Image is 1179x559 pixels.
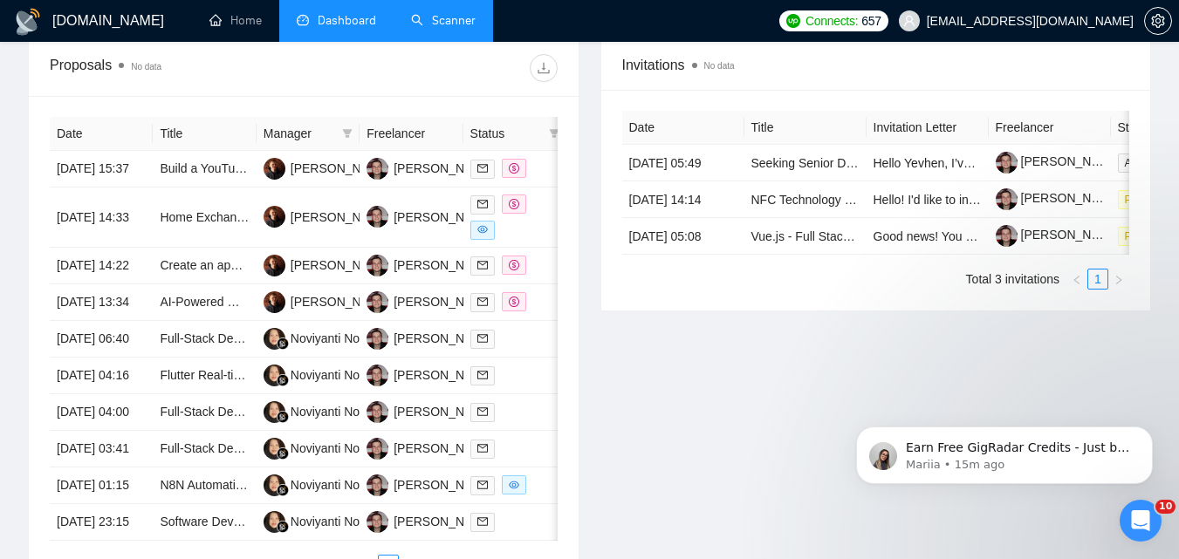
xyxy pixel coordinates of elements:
[367,514,494,528] a: YS[PERSON_NAME]
[509,480,519,490] span: eye
[264,331,394,344] a: NNNoviyanti Noviyanti
[264,294,391,308] a: AS[PERSON_NAME]
[264,160,391,174] a: AS[PERSON_NAME]
[264,477,394,491] a: NNNoviyanti Noviyanti
[367,401,388,423] img: YS
[160,295,656,309] a: AI-Powered Mobile App Developer for Skincare Face Analysis & Product Recommendations
[291,292,391,311] div: [PERSON_NAME]
[277,447,289,460] img: gigradar-bm.png
[291,512,394,531] div: Noviyanti Noviyanti
[367,209,494,223] a: YS[PERSON_NAME]
[394,512,494,531] div: [PERSON_NAME]
[277,337,289,350] img: gigradar-bm.png
[744,218,867,255] td: Vue.js - Full Stack Developer
[1145,14,1171,28] span: setting
[50,394,153,431] td: [DATE] 04:00
[477,480,488,490] span: mail
[50,467,153,504] td: [DATE] 01:15
[622,145,744,181] td: [DATE] 05:49
[1118,192,1177,206] a: Pending
[264,438,285,460] img: NN
[786,14,800,28] img: upwork-logo.png
[50,321,153,358] td: [DATE] 06:40
[1155,500,1176,514] span: 10
[50,117,153,151] th: Date
[264,291,285,313] img: AS
[549,128,559,139] span: filter
[531,61,557,75] span: download
[1114,275,1124,285] span: right
[509,199,519,209] span: dollar
[704,61,735,71] span: No data
[153,187,256,248] td: Home Exchange MVP Development
[394,365,494,385] div: [PERSON_NAME]
[530,54,558,82] button: download
[50,151,153,187] td: [DATE] 15:37
[903,15,915,27] span: user
[131,62,161,72] span: No data
[1108,269,1129,290] li: Next Page
[367,511,388,533] img: YS
[277,374,289,386] img: gigradar-bm.png
[367,257,494,271] a: YS[PERSON_NAME]
[477,443,488,453] span: mail
[1066,269,1087,290] button: left
[744,181,867,218] td: NFC Technology Specialist for Smart Access Systems
[50,248,153,284] td: [DATE] 14:22
[264,404,394,418] a: NNNoviyanti Noviyanti
[367,328,388,350] img: YS
[1118,227,1170,246] span: Pending
[50,54,304,82] div: Proposals
[394,256,494,275] div: [PERSON_NAME]
[805,11,858,31] span: Connects:
[367,160,494,174] a: YS[PERSON_NAME]
[264,257,391,271] a: AS[PERSON_NAME]
[744,111,867,145] th: Title
[622,218,744,255] td: [DATE] 05:08
[291,402,394,421] div: Noviyanti Noviyanti
[509,260,519,270] span: dollar
[264,511,285,533] img: NN
[751,193,1043,207] a: NFC Technology Specialist for Smart Access Systems
[153,358,256,394] td: Flutter Real-time ASR Application for Mental Health Counseling
[477,163,488,174] span: mail
[360,117,463,151] th: Freelancer
[153,321,256,358] td: Full-Stack Developer Needed for AI Travel Planner MVP (React + Supabase)
[861,11,881,31] span: 657
[257,117,360,151] th: Manager
[291,475,394,494] div: Noviyanti Noviyanti
[1118,228,1177,242] a: Pending
[996,225,1018,247] img: c1bYBLFISfW-KFu5YnXsqDxdnhJyhFG7WZWQjmw4vq0-YF4TwjoJdqRJKIWeWIjxa9
[367,477,494,491] a: YS[PERSON_NAME]
[367,365,388,386] img: YS
[367,206,388,228] img: YS
[1120,500,1162,542] iframe: Intercom live chat
[291,256,391,275] div: [PERSON_NAME]
[966,269,1059,290] li: Total 3 invitations
[153,284,256,321] td: AI-Powered Mobile App Developer for Skincare Face Analysis & Product Recommendations
[367,331,494,344] a: YS[PERSON_NAME]
[160,331,575,345] a: Full-Stack Developer Needed for AI Travel Planner MVP (React + Supabase)
[996,152,1018,174] img: c1bYBLFISfW-KFu5YnXsqDxdnhJyhFG7WZWQjmw4vq0-YF4TwjoJdqRJKIWeWIjxa9
[153,467,256,504] td: N8N Automation Expert Needed for Medical Platform Integration
[367,255,388,276] img: YS
[367,438,388,460] img: YS
[264,255,285,276] img: AS
[477,199,488,209] span: mail
[297,14,309,26] span: dashboard
[394,439,494,458] div: [PERSON_NAME]
[394,329,494,348] div: [PERSON_NAME]
[160,515,267,528] a: Software Developer
[996,228,1121,242] a: [PERSON_NAME]
[367,294,494,308] a: YS[PERSON_NAME]
[264,440,394,454] a: NNNoviyanti Noviyanti
[153,248,256,284] td: Create an app for Workplace Medicals
[1088,269,1107,289] a: 1
[367,440,494,454] a: YS[PERSON_NAME]
[1072,275,1082,285] span: left
[342,128,353,139] span: filter
[394,159,494,178] div: [PERSON_NAME]
[830,390,1179,512] iframe: Intercom notifications message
